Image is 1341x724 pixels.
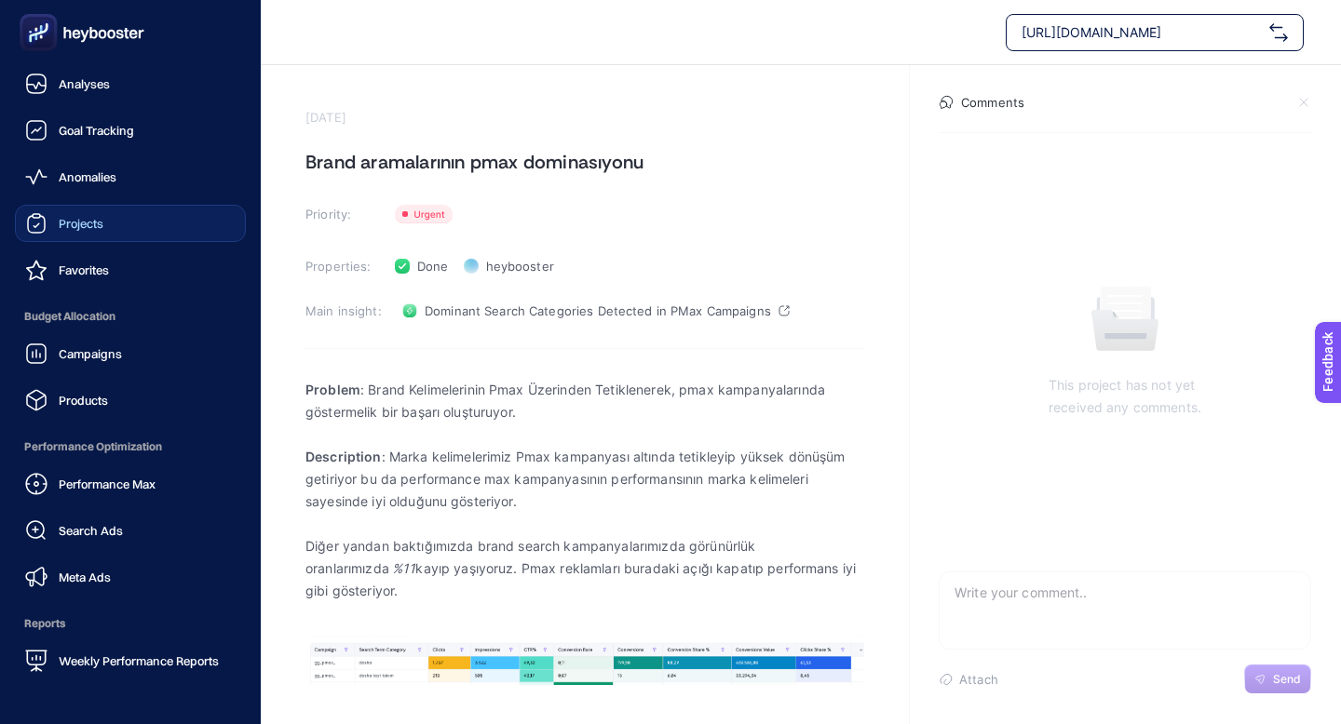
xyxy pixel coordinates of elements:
[1022,23,1262,42] span: [URL][DOMAIN_NAME]
[15,205,246,242] a: Projects
[417,259,449,274] span: Done
[59,653,219,668] span: Weekly Performance Reports
[15,558,246,596] a: Meta Ads
[389,560,416,576] i: %11
[15,65,246,102] a: Analyses
[1273,672,1301,687] span: Send
[305,147,864,177] h1: Brand aramalarının pmax dominasıyonu
[395,296,797,326] a: Dominant Search Categories Detected in PMax Campaigns
[15,158,246,195] a: Anomalies
[59,346,122,361] span: Campaigns
[59,523,123,538] span: Search Ads
[15,335,246,372] a: Campaigns
[59,570,111,584] span: Meta Ads
[15,642,246,679] a: Weekly Performance Reports
[59,476,156,491] span: Performance Max
[1244,664,1311,694] button: Send
[305,446,864,513] p: : Marka kelimelerimiz Pmax kampanyası altında tetikleyip yüksek dönüşüm getiriyor bu da performan...
[15,382,246,419] a: Products
[425,303,771,318] span: Dominant Search Categories Detected in PMax Campaigns
[1269,23,1288,42] img: svg%3e
[305,303,384,318] h3: Main insight:
[486,259,554,274] span: heybooster
[59,393,108,408] span: Products
[59,169,116,184] span: Anomalies
[59,216,103,231] span: Projects
[305,110,346,125] time: [DATE]
[15,465,246,503] a: Performance Max
[15,512,246,549] a: Search Ads
[15,428,246,465] span: Performance Optimization
[59,262,109,277] span: Favorites
[305,535,864,602] p: Diğer yandan baktığımızda brand search kampanyalarımızda görünürlük oranlarımızda kayıp yaşıyoruz...
[305,449,382,464] strong: Description
[15,112,246,149] a: Goal Tracking
[305,207,384,221] h3: Priority:
[305,379,864,423] p: : Brand Kelimelerinin Pmax Üzerinden Tetiklenerek, pmax kampanyalarında göstermelik bir başarı ol...
[1049,374,1201,419] p: This project has not yet received any comments.
[15,298,246,335] span: Budget Allocation
[15,605,246,642] span: Reports
[59,76,110,91] span: Analyses
[11,6,71,20] span: Feedback
[959,672,998,687] span: Attach
[305,259,384,274] h3: Properties:
[59,123,134,138] span: Goal Tracking
[305,382,360,397] strong: Problem
[305,636,864,685] img: 1758621556207-image.png
[961,95,1024,110] h4: Comments
[15,251,246,288] a: Favorites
